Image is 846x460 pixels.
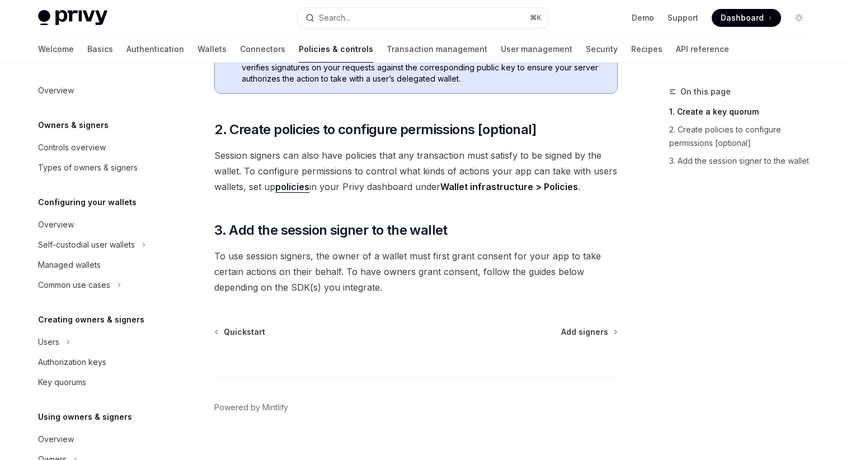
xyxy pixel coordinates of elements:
a: Transaction management [387,36,487,63]
a: 2. Create policies to configure permissions [optional] [669,121,817,152]
span: To use session signers, the owner of a wallet must first grant consent for your app to take certa... [214,248,618,295]
span: Session signers can also have policies that any transaction must satisfy to be signed by the wall... [214,148,618,195]
a: Quickstart [215,326,265,338]
a: Demo [632,12,654,23]
div: Search... [319,11,350,25]
h5: Using owners & signers [38,410,132,424]
a: Recipes [631,36,662,63]
div: Users [38,335,59,349]
a: Authentication [126,36,184,63]
div: Overview [38,433,74,446]
div: Overview [38,218,74,231]
button: Search...⌘K [298,8,548,28]
div: Controls overview [38,141,106,154]
a: Basics [87,36,113,63]
a: Controls overview [29,137,172,158]
strong: Wallet infrastructure > Policies [440,181,578,192]
h5: Owners & signers [38,118,109,132]
div: Overview [38,84,74,97]
span: Add signers [561,326,608,338]
a: Add signers [561,326,617,338]
h5: Creating owners & signers [38,313,144,326]
span: On this page [680,85,731,98]
div: Common use cases [38,278,110,292]
span: Quickstart [224,326,265,338]
a: Support [668,12,698,23]
a: Connectors [240,36,285,63]
div: Key quorums [38,376,86,389]
a: User management [501,36,572,63]
button: Toggle dark mode [790,9,808,27]
span: ⌘ K [530,13,542,22]
a: 1. Create a key quorum [669,103,817,121]
a: Wallets [198,36,227,63]
a: 3. Add the session signer to the wallet [669,152,817,170]
a: API reference [676,36,729,63]
a: Powered by Mintlify [214,402,288,413]
h5: Configuring your wallets [38,196,137,209]
span: The is the private key of a P-256 keypair. Privy never sees the private key, and verifies signatu... [242,51,606,84]
div: Authorization keys [38,355,106,369]
a: Authorization keys [29,352,172,372]
img: light logo [38,10,107,26]
a: Overview [29,429,172,449]
a: Overview [29,80,172,101]
a: Managed wallets [29,255,172,275]
span: 2. Create policies to configure permissions [optional] [214,121,537,139]
a: Key quorums [29,372,172,392]
a: Policies & controls [299,36,373,63]
a: Dashboard [712,9,781,27]
a: Types of owners & signers [29,158,172,178]
span: Dashboard [721,12,764,23]
a: policies [275,181,309,193]
span: 3. Add the session signer to the wallet [214,221,448,239]
a: Overview [29,215,172,235]
a: Welcome [38,36,74,63]
a: Security [586,36,618,63]
div: Self-custodial user wallets [38,238,135,252]
div: Managed wallets [38,258,101,272]
div: Types of owners & signers [38,161,138,174]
